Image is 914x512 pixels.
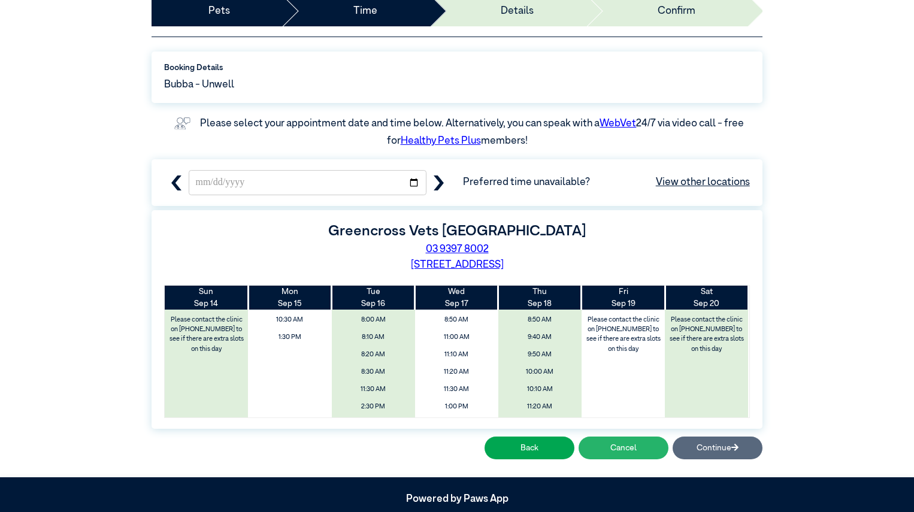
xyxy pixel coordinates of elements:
span: 10:10 AM [502,382,578,397]
span: Bubba - Unwell [164,77,234,93]
a: View other locations [656,175,750,190]
th: Sep 14 [165,286,248,310]
span: 10:30 AM [252,313,328,328]
a: Time [353,4,377,19]
label: Please contact the clinic on [PHONE_NUMBER] to see if there are extra slots on this day [166,313,247,357]
span: 9:50 AM [502,347,578,362]
th: Sep 20 [665,286,748,310]
label: Booking Details [164,62,750,74]
span: 8:10 AM [335,330,411,345]
button: Back [485,437,574,459]
a: Pets [208,4,230,19]
span: 11:00 AM [419,330,495,345]
span: 8:50 AM [419,313,495,328]
span: 1:10 PM [419,417,495,432]
a: [STREET_ADDRESS] [411,260,504,270]
span: 11:30 AM [419,382,495,397]
a: Healthy Pets Plus [401,136,481,146]
th: Sep 17 [415,286,498,310]
a: 03 9397 8002 [426,244,489,255]
th: Sep 16 [332,286,415,310]
span: 1:30 PM [252,330,328,345]
span: 11:30 AM [335,382,411,397]
label: Please contact the clinic on [PHONE_NUMBER] to see if there are extra slots on this day [666,313,747,357]
span: 3:20 PM [335,417,411,432]
label: Please select your appointment date and time below. Alternatively, you can speak with a 24/7 via ... [200,119,746,147]
button: Cancel [579,437,668,459]
span: 9:40 AM [502,330,578,345]
a: WebVet [600,119,636,129]
span: 11:30 AM [502,417,578,432]
span: 11:20 AM [502,399,578,414]
span: 8:20 AM [335,347,411,362]
span: 11:10 AM [419,347,495,362]
th: Sep 15 [248,286,331,310]
label: Please contact the clinic on [PHONE_NUMBER] to see if there are extra slots on this day [583,313,664,357]
span: 8:50 AM [502,313,578,328]
span: 8:00 AM [335,313,411,328]
span: 2:30 PM [335,399,411,414]
span: Preferred time unavailable? [463,175,750,190]
h5: Powered by Paws App [152,493,762,505]
label: Greencross Vets [GEOGRAPHIC_DATA] [328,224,586,238]
span: 1:00 PM [419,399,495,414]
th: Sep 19 [582,286,665,310]
th: Sep 18 [498,286,582,310]
span: 11:20 AM [419,365,495,380]
img: vet [170,113,195,134]
span: 8:30 AM [335,365,411,380]
span: 10:00 AM [502,365,578,380]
